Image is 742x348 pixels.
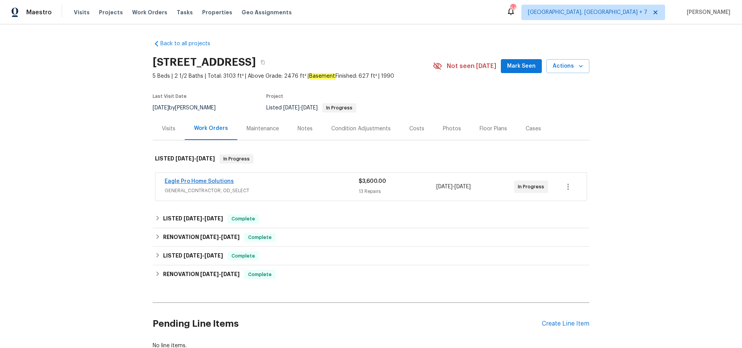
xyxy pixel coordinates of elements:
button: Copy Address [256,55,270,69]
span: [DATE] [204,253,223,258]
div: Condition Adjustments [331,125,391,133]
span: GENERAL_CONTRACTOR, OD_SELECT [165,187,359,194]
span: Actions [553,61,583,71]
span: [GEOGRAPHIC_DATA], [GEOGRAPHIC_DATA] + 7 [528,9,647,16]
div: Costs [409,125,424,133]
span: [DATE] [204,216,223,221]
span: Projects [99,9,123,16]
span: In Progress [518,183,547,191]
span: Tasks [177,10,193,15]
span: Project [266,94,283,99]
div: RENOVATION [DATE]-[DATE]Complete [153,265,589,284]
span: Geo Assignments [242,9,292,16]
span: [DATE] [436,184,453,189]
div: Work Orders [194,125,228,132]
h2: [STREET_ADDRESS] [153,58,256,66]
span: - [175,156,215,161]
span: [DATE] [454,184,471,189]
span: - [184,253,223,258]
span: - [200,271,240,277]
span: Maestro [26,9,52,16]
h6: LISTED [163,214,223,223]
span: [DATE] [283,105,300,111]
span: - [184,216,223,221]
div: by [PERSON_NAME] [153,103,225,113]
div: RENOVATION [DATE]-[DATE]Complete [153,228,589,247]
span: [DATE] [184,253,202,258]
span: Last Visit Date [153,94,187,99]
span: [DATE] [196,156,215,161]
div: 13 Repairs [359,188,436,195]
span: [PERSON_NAME] [684,9,730,16]
h6: RENOVATION [163,233,240,242]
h6: LISTED [163,251,223,261]
h6: LISTED [155,154,215,164]
div: Photos [443,125,461,133]
span: - [200,234,240,240]
span: Not seen [DATE] [447,62,496,70]
span: In Progress [220,155,253,163]
span: [DATE] [184,216,202,221]
div: LISTED [DATE]-[DATE]In Progress [153,147,589,171]
span: Properties [202,9,232,16]
div: Floor Plans [480,125,507,133]
span: [DATE] [175,156,194,161]
h2: Pending Line Items [153,306,542,342]
em: Basement [309,73,335,79]
span: Complete [228,252,258,260]
span: [DATE] [153,105,169,111]
div: Cases [526,125,541,133]
div: 64 [510,5,516,12]
a: Eagle Pro Home Solutions [165,179,234,184]
span: Listed [266,105,356,111]
span: - [283,105,318,111]
div: Visits [162,125,175,133]
span: In Progress [323,106,356,110]
div: LISTED [DATE]-[DATE]Complete [153,247,589,265]
span: [DATE] [221,234,240,240]
span: $3,600.00 [359,179,386,184]
span: [DATE] [301,105,318,111]
h6: RENOVATION [163,270,240,279]
button: Mark Seen [501,59,542,73]
span: Complete [245,234,275,241]
div: Create Line Item [542,320,589,328]
span: 5 Beds | 2 1/2 Baths | Total: 3103 ft² | Above Grade: 2476 ft² | Finished: 627 ft² | 1990 [153,72,433,80]
span: [DATE] [200,271,219,277]
span: Complete [245,271,275,278]
span: Complete [228,215,258,223]
span: Work Orders [132,9,167,16]
span: [DATE] [221,271,240,277]
div: LISTED [DATE]-[DATE]Complete [153,210,589,228]
div: Notes [298,125,313,133]
div: Maintenance [247,125,279,133]
span: Mark Seen [507,61,536,71]
span: - [436,183,471,191]
span: [DATE] [200,234,219,240]
a: Back to all projects [153,40,227,48]
span: Visits [74,9,90,16]
button: Actions [546,59,589,73]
